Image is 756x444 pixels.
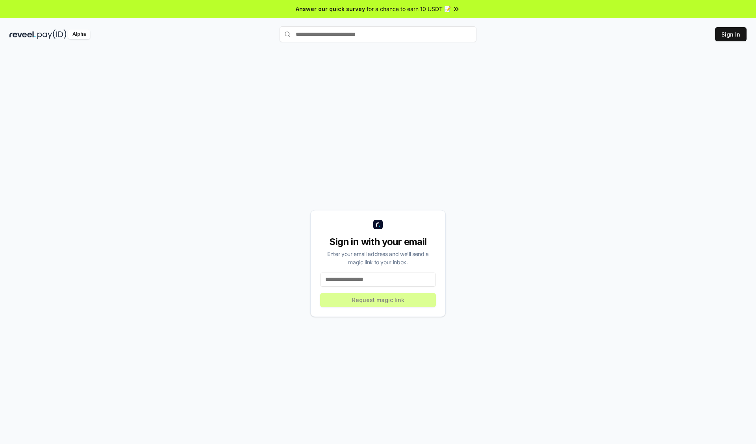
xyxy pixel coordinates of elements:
span: Answer our quick survey [296,5,365,13]
img: logo_small [373,220,383,229]
div: Sign in with your email [320,236,436,248]
div: Enter your email address and we’ll send a magic link to your inbox. [320,250,436,266]
span: for a chance to earn 10 USDT 📝 [367,5,451,13]
button: Sign In [715,27,747,41]
div: Alpha [68,29,90,39]
img: reveel_dark [9,29,36,39]
img: pay_id [37,29,67,39]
